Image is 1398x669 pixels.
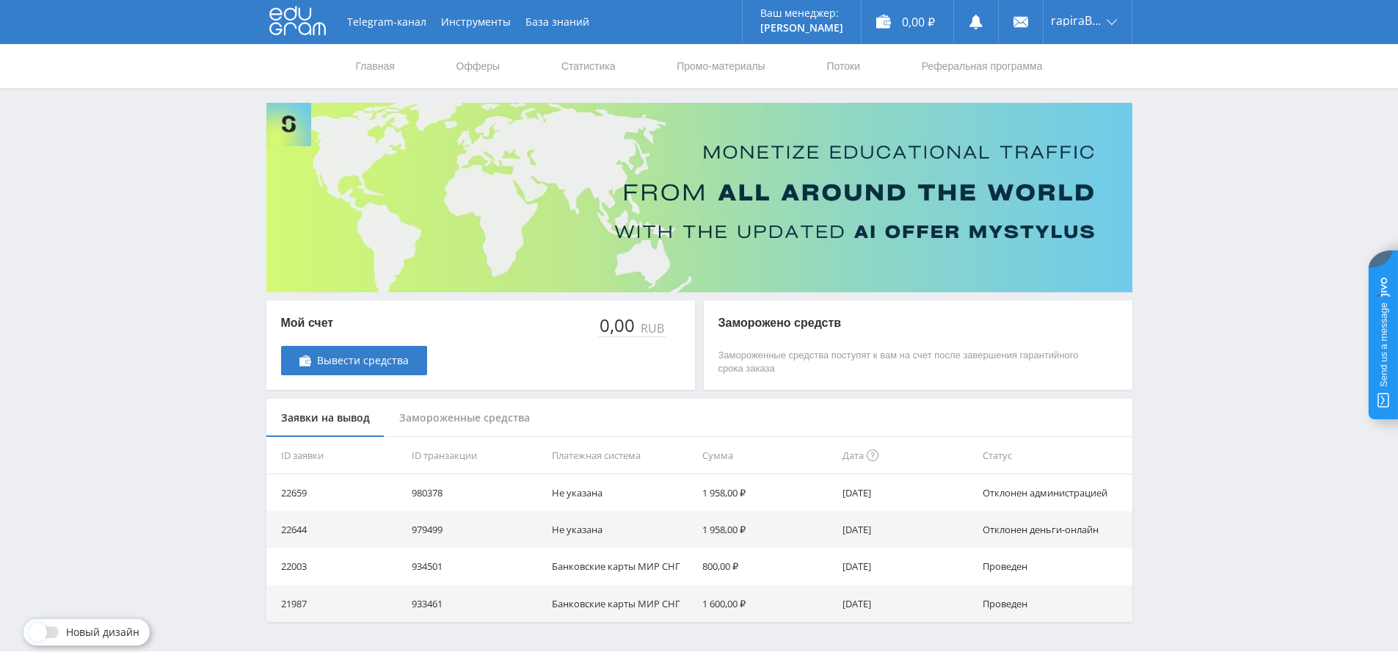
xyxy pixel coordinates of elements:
span: Новый дизайн [66,626,139,638]
a: Статистика [560,44,617,88]
span: rapiraBy44 [1051,15,1102,26]
a: Промо-материалы [675,44,766,88]
p: Замороженные средства поступят к вам на счет после завершения гарантийного срока заказа [718,349,1088,375]
td: Не указана [546,511,696,548]
td: Отклонен деньги-онлайн [977,511,1132,548]
td: 1 958,00 ₽ [696,511,837,548]
div: 0,00 [598,315,638,336]
td: 22644 [266,511,407,548]
th: Сумма [696,437,837,474]
p: Заморожено средств [718,315,1088,331]
td: Банковские карты МИР СНГ [546,548,696,585]
a: Офферы [455,44,502,88]
img: Banner [266,103,1132,292]
td: 933461 [406,585,546,622]
td: 979499 [406,511,546,548]
th: Дата [837,437,977,474]
a: Реферальная программа [920,44,1044,88]
td: 1 958,00 ₽ [696,474,837,511]
td: Банковские карты МИР СНГ [546,585,696,622]
td: 934501 [406,548,546,585]
td: Проведен [977,548,1132,585]
td: 22003 [266,548,407,585]
td: 800,00 ₽ [696,548,837,585]
p: Мой счет [281,315,427,331]
td: 980378 [406,474,546,511]
td: Отклонен администрацией [977,474,1132,511]
a: Вывести средства [281,346,427,375]
p: [PERSON_NAME] [760,22,843,34]
td: Не указана [546,474,696,511]
td: [DATE] [837,585,977,622]
div: Замороженные средства [385,399,545,438]
td: [DATE] [837,474,977,511]
td: [DATE] [837,511,977,548]
a: Главная [354,44,396,88]
td: 1 600,00 ₽ [696,585,837,622]
div: Заявки на вывод [266,399,385,438]
td: Проведен [977,585,1132,622]
td: [DATE] [837,548,977,585]
p: Ваш менеджер: [760,7,843,19]
th: ID заявки [266,437,407,474]
th: Статус [977,437,1132,474]
th: Платежная система [546,437,696,474]
a: Потоки [825,44,862,88]
th: ID транзакции [406,437,546,474]
span: Вывести средства [317,355,409,366]
div: RUB [638,322,666,335]
td: 22659 [266,474,407,511]
td: 21987 [266,585,407,622]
